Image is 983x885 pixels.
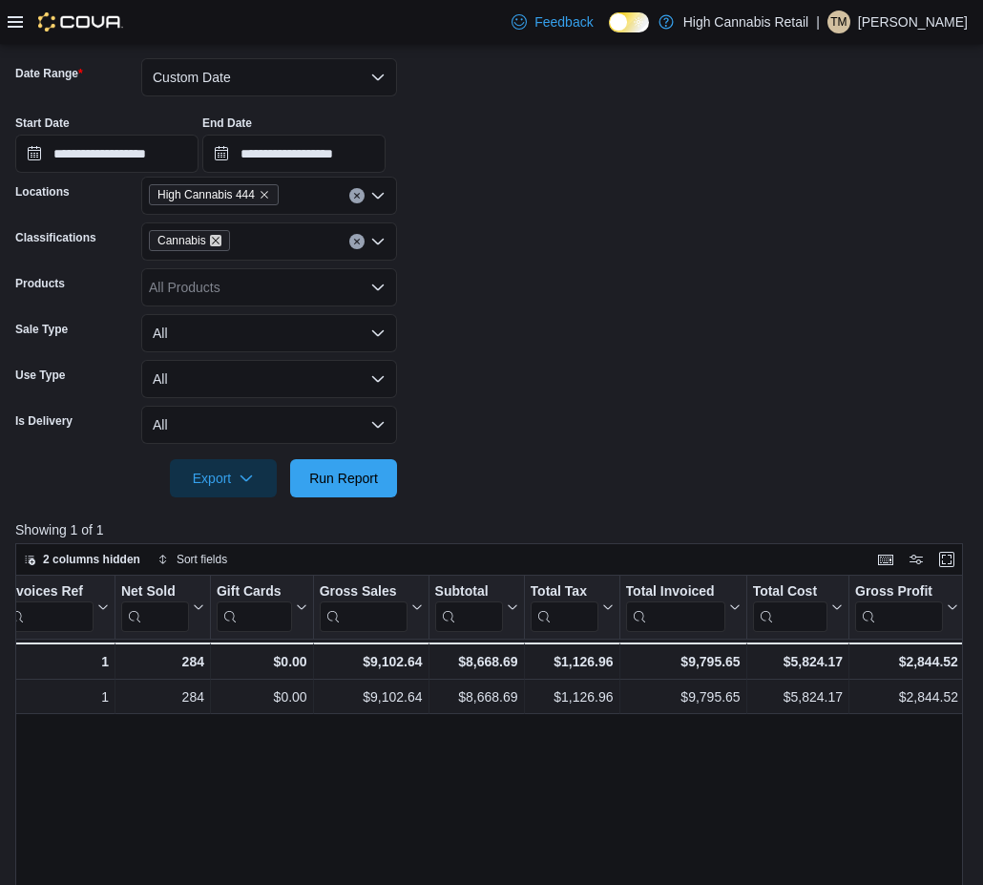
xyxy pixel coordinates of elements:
button: Gross Sales [320,583,423,632]
button: Keyboard shortcuts [874,548,897,571]
div: Total Invoiced [626,583,725,632]
button: Sort fields [150,548,235,571]
div: $9,795.65 [626,650,741,673]
div: 284 [121,650,204,673]
p: High Cannabis Retail [683,11,809,33]
button: All [141,314,397,352]
button: Total Invoiced [626,583,741,632]
label: End Date [202,116,252,131]
div: Tonisha Misuraca [827,11,850,33]
label: Is Delivery [15,413,73,429]
div: Subtotal [435,583,503,601]
span: Dark Mode [609,32,610,33]
div: Gross Profit [855,583,943,632]
span: High Cannabis 444 [149,184,279,205]
div: $5,824.17 [753,686,843,709]
div: Invoices Ref [4,583,93,601]
div: Gift Cards [217,583,292,601]
div: 1 [4,650,108,673]
input: Dark Mode [609,12,649,32]
div: Total Cost [753,583,827,601]
div: 1 [5,686,109,709]
div: $8,668.69 [435,686,518,709]
div: Subtotal [435,583,503,632]
div: 284 [121,686,204,709]
div: Invoices Ref [4,583,93,632]
span: TM [830,11,847,33]
label: Locations [15,184,70,200]
button: 2 columns hidden [16,548,148,571]
span: Cannabis [149,230,230,251]
div: Gross Sales [320,583,408,632]
div: $2,844.52 [855,650,958,673]
div: $1,126.96 [531,686,614,709]
div: $2,844.52 [855,686,958,709]
span: 2 columns hidden [43,552,140,567]
p: [PERSON_NAME] [858,11,968,33]
button: Subtotal [435,583,518,632]
div: $1,126.96 [531,650,614,673]
button: Gift Cards [217,583,307,632]
label: Products [15,276,65,291]
button: Net Sold [121,583,204,632]
div: Gross Profit [855,583,943,601]
button: Total Cost [753,583,843,632]
label: Sale Type [15,322,68,337]
span: Cannabis [157,231,206,250]
button: Open list of options [370,280,386,295]
div: $9,795.65 [626,686,741,709]
button: Gross Profit [855,583,958,632]
button: Enter fullscreen [935,548,958,571]
input: Press the down key to open a popover containing a calendar. [202,135,386,173]
button: Custom Date [141,58,397,96]
div: $0.00 [217,650,307,673]
span: Export [181,459,265,497]
button: Clear input [349,234,365,249]
button: Total Tax [531,583,614,632]
button: Export [170,459,277,497]
button: Open list of options [370,234,386,249]
button: All [141,406,397,444]
button: Display options [905,548,928,571]
button: Run Report [290,459,397,497]
img: Cova [38,12,123,32]
button: Invoices Ref [4,583,108,632]
p: Showing 1 of 1 [15,520,973,539]
div: Net Sold [121,583,189,632]
label: Start Date [15,116,70,131]
p: | [816,11,820,33]
div: Total Tax [531,583,598,601]
span: Feedback [534,12,593,32]
div: Net Sold [121,583,189,601]
button: Clear input [349,188,365,203]
span: High Cannabis 444 [157,185,255,204]
label: Date Range [15,66,83,81]
div: Total Tax [531,583,598,632]
a: Feedback [504,3,600,41]
label: Classifications [15,230,96,245]
div: Gift Card Sales [217,583,292,632]
button: Remove Cannabis from selection in this group [210,235,221,246]
div: $0.00 [217,686,307,709]
button: All [141,360,397,398]
div: $8,668.69 [435,650,518,673]
div: Gross Sales [320,583,408,601]
button: Open list of options [370,188,386,203]
span: Sort fields [177,552,227,567]
span: Run Report [309,469,378,488]
div: Total Cost [753,583,827,632]
input: Press the down key to open a popover containing a calendar. [15,135,199,173]
div: Total Invoiced [626,583,725,601]
div: $9,102.64 [320,686,423,709]
div: $9,102.64 [320,650,423,673]
label: Use Type [15,368,65,383]
button: Remove High Cannabis 444 from selection in this group [259,189,270,200]
div: $5,824.17 [753,650,843,673]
